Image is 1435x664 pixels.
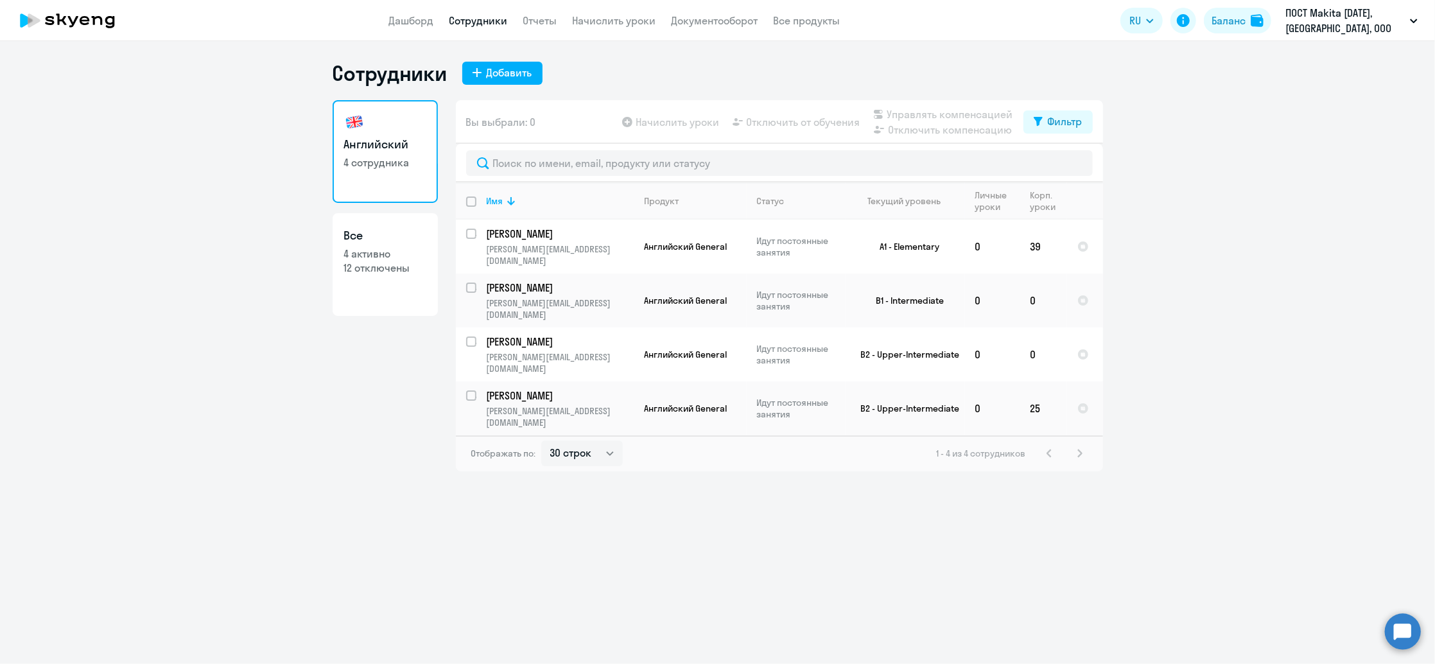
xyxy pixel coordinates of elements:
[757,235,845,258] p: Идут постоянные занятия
[846,381,965,435] td: B2 - Upper-Intermediate
[975,189,1011,213] div: Личные уроки
[1020,328,1067,381] td: 0
[344,112,365,132] img: english
[645,241,727,252] span: Английский General
[1023,110,1093,134] button: Фильтр
[856,195,964,207] div: Текущий уровень
[1120,8,1163,33] button: RU
[389,14,434,27] a: Дашборд
[757,289,845,312] p: Идут постоянные занятия
[1020,381,1067,435] td: 25
[867,195,941,207] div: Текущий уровень
[466,114,536,130] span: Вы выбрали: 0
[645,195,679,207] div: Продукт
[965,381,1020,435] td: 0
[1279,5,1424,36] button: ПОСТ Makita [DATE], [GEOGRAPHIC_DATA], ООО
[757,195,845,207] div: Статус
[573,14,656,27] a: Начислить уроки
[487,281,632,295] p: [PERSON_NAME]
[846,328,965,381] td: B2 - Upper-Intermediate
[487,227,634,241] a: [PERSON_NAME]
[487,335,632,349] p: [PERSON_NAME]
[449,14,508,27] a: Сотрудники
[645,349,727,360] span: Английский General
[333,60,447,86] h1: Сотрудники
[344,247,426,261] p: 4 активно
[487,297,634,320] p: [PERSON_NAME][EMAIL_ADDRESS][DOMAIN_NAME]
[937,448,1026,459] span: 1 - 4 из 4 сотрудников
[1020,220,1067,274] td: 39
[645,195,746,207] div: Продукт
[757,397,845,420] p: Идут постоянные занятия
[487,195,634,207] div: Имя
[757,195,785,207] div: Статус
[1020,274,1067,328] td: 0
[1031,189,1058,213] div: Корп. уроки
[523,14,557,27] a: Отчеты
[645,403,727,414] span: Английский General
[975,189,1020,213] div: Личные уроки
[1204,8,1271,33] button: Балансbalance
[487,389,632,403] p: [PERSON_NAME]
[344,136,426,153] h3: Английский
[471,448,536,459] span: Отображать по:
[487,351,634,374] p: [PERSON_NAME][EMAIL_ADDRESS][DOMAIN_NAME]
[487,243,634,266] p: [PERSON_NAME][EMAIL_ADDRESS][DOMAIN_NAME]
[1251,14,1264,27] img: balance
[846,220,965,274] td: A1 - Elementary
[757,343,845,366] p: Идут постоянные занятия
[344,155,426,170] p: 4 сотрудника
[333,100,438,203] a: Английский4 сотрудника
[1285,5,1405,36] p: ПОСТ Makita [DATE], [GEOGRAPHIC_DATA], ООО
[774,14,840,27] a: Все продукты
[965,328,1020,381] td: 0
[487,389,634,403] a: [PERSON_NAME]
[1048,114,1083,129] div: Фильтр
[487,65,532,80] div: Добавить
[487,227,632,241] p: [PERSON_NAME]
[333,213,438,316] a: Все4 активно12 отключены
[487,195,503,207] div: Имя
[344,227,426,244] h3: Все
[487,335,634,349] a: [PERSON_NAME]
[965,274,1020,328] td: 0
[344,261,426,275] p: 12 отключены
[487,405,634,428] p: [PERSON_NAME][EMAIL_ADDRESS][DOMAIN_NAME]
[1031,189,1066,213] div: Корп. уроки
[462,62,543,85] button: Добавить
[487,281,634,295] a: [PERSON_NAME]
[1212,13,1246,28] div: Баланс
[672,14,758,27] a: Документооборот
[1129,13,1141,28] span: RU
[645,295,727,306] span: Английский General
[466,150,1093,176] input: Поиск по имени, email, продукту или статусу
[965,220,1020,274] td: 0
[846,274,965,328] td: B1 - Intermediate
